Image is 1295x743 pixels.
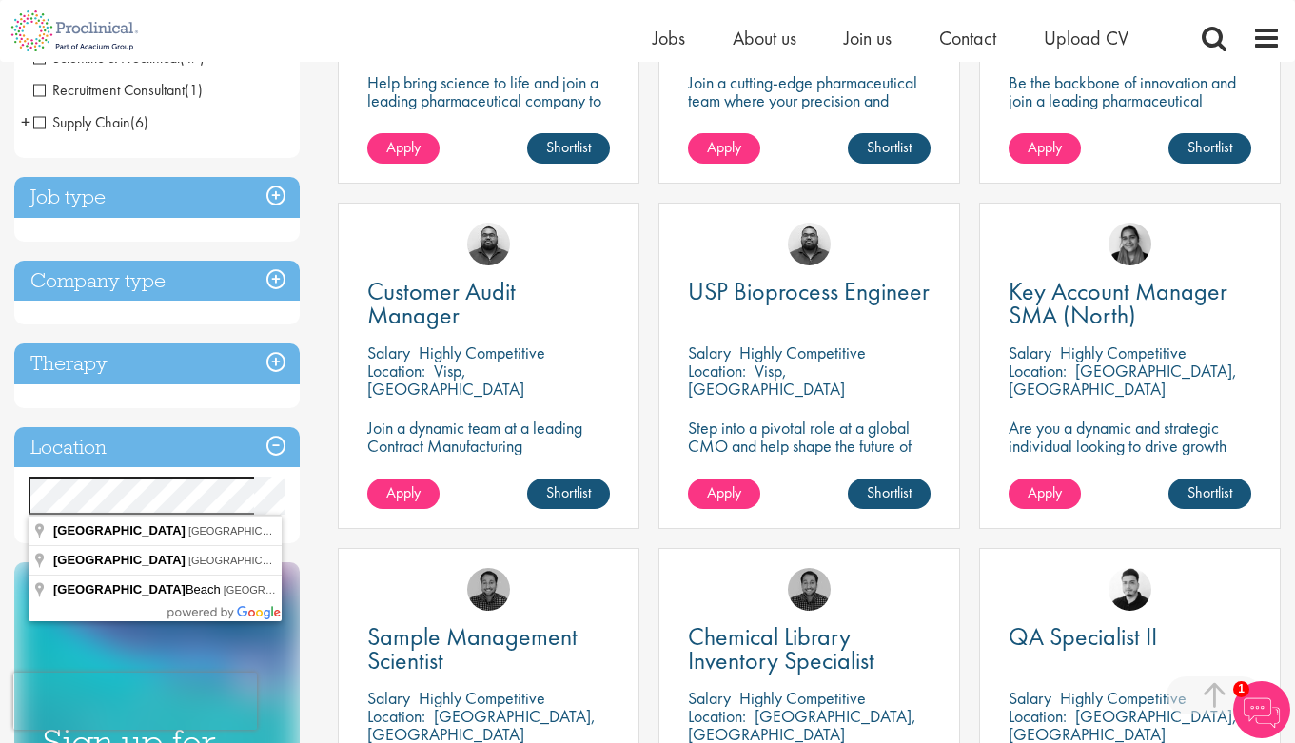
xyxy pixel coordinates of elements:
p: Visp, [GEOGRAPHIC_DATA] [367,360,524,400]
span: Location: [688,360,746,381]
p: [GEOGRAPHIC_DATA], [GEOGRAPHIC_DATA] [1009,360,1237,400]
a: Contact [939,26,996,50]
p: Highly Competitive [419,342,545,363]
a: Join us [844,26,892,50]
span: Salary [1009,687,1051,709]
a: About us [733,26,796,50]
h3: Location [14,427,300,468]
span: Salary [688,687,731,709]
iframe: reCAPTCHA [13,673,257,730]
span: Chemical Library Inventory Specialist [688,620,874,676]
p: Highly Competitive [1060,342,1187,363]
span: Apply [386,137,421,157]
p: Highly Competitive [739,342,866,363]
p: Step into a pivotal role at a global CMO and help shape the future of healthcare manufacturing. [688,419,931,473]
p: Visp, [GEOGRAPHIC_DATA] [688,360,845,400]
h3: Job type [14,177,300,218]
span: (6) [130,112,148,132]
a: Apply [688,133,760,164]
span: [GEOGRAPHIC_DATA], [GEOGRAPHIC_DATA] [188,555,412,566]
p: Highly Competitive [739,687,866,709]
p: Join a dynamic team at a leading Contract Manufacturing Organisation and contribute to groundbrea... [367,419,610,509]
a: Shortlist [1168,479,1251,509]
a: Shortlist [848,133,931,164]
span: [GEOGRAPHIC_DATA], [GEOGRAPHIC_DATA] [224,584,447,596]
a: Apply [1009,479,1081,509]
a: Key Account Manager SMA (North) [1009,280,1251,327]
span: Salary [1009,342,1051,363]
span: Salary [688,342,731,363]
span: (1) [185,80,203,100]
img: Anjali Parbhu [1109,223,1151,265]
a: Apply [1009,133,1081,164]
a: Apply [367,479,440,509]
h3: Therapy [14,343,300,384]
a: Shortlist [1168,133,1251,164]
span: Sample Management Scientist [367,620,578,676]
span: Salary [367,687,410,709]
a: Shortlist [527,133,610,164]
a: QA Specialist II [1009,625,1251,649]
a: Jobs [653,26,685,50]
img: Ashley Bennett [788,223,831,265]
span: Recruitment Consultant [33,80,203,100]
a: Apply [367,133,440,164]
span: QA Specialist II [1009,620,1157,653]
span: Salary [367,342,410,363]
a: Upload CV [1044,26,1128,50]
a: Customer Audit Manager [367,280,610,327]
a: Mike Raletz [788,568,831,611]
p: Are you a dynamic and strategic individual looking to drive growth and build lasting partnerships... [1009,419,1251,491]
a: Anderson Maldonado [1109,568,1151,611]
img: Chatbot [1233,681,1290,738]
p: Help bring science to life and join a leading pharmaceutical company to play a key role in delive... [367,73,610,164]
span: Supply Chain [33,112,130,132]
span: [GEOGRAPHIC_DATA] [53,523,186,538]
img: Ashley Bennett [467,223,510,265]
a: Shortlist [848,479,931,509]
span: Location: [1009,705,1067,727]
p: Join a cutting-edge pharmaceutical team where your precision and passion for quality will help sh... [688,73,931,146]
span: Location: [367,360,425,381]
p: Highly Competitive [1060,687,1187,709]
span: Location: [367,705,425,727]
span: Key Account Manager SMA (North) [1009,275,1227,331]
span: USP Bioprocess Engineer [688,275,930,307]
a: Chemical Library Inventory Specialist [688,625,931,673]
a: Apply [688,479,760,509]
span: Apply [707,137,741,157]
span: [GEOGRAPHIC_DATA] [53,553,186,567]
span: Apply [707,482,741,502]
span: Apply [386,482,421,502]
span: 1 [1233,681,1249,697]
p: Highly Competitive [419,687,545,709]
img: Mike Raletz [467,568,510,611]
p: Be the backbone of innovation and join a leading pharmaceutical company to help keep life-changin... [1009,73,1251,182]
span: [GEOGRAPHIC_DATA] [53,582,186,596]
a: Sample Management Scientist [367,625,610,673]
a: USP Bioprocess Engineer [688,280,931,303]
span: Apply [1028,482,1062,502]
span: Location: [1009,360,1067,381]
span: + [21,108,30,136]
span: Beach [53,582,224,596]
a: Shortlist [527,479,610,509]
span: Customer Audit Manager [367,275,516,331]
span: [GEOGRAPHIC_DATA], [GEOGRAPHIC_DATA] [188,525,412,537]
span: Location: [688,705,746,727]
span: Recruitment Consultant [33,80,185,100]
span: Supply Chain [33,112,148,132]
h3: Company type [14,261,300,302]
